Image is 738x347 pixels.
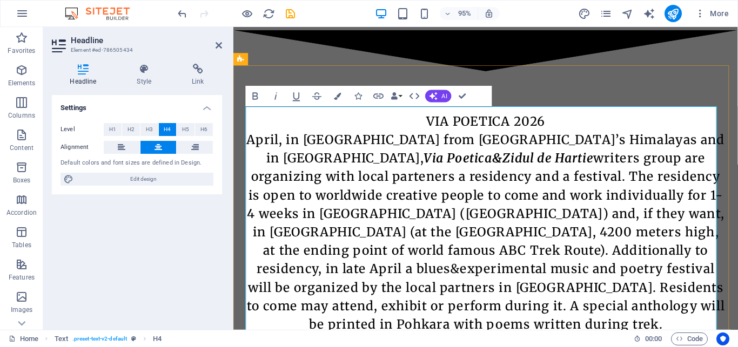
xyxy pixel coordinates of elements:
[119,64,174,86] h4: Style
[61,141,104,154] label: Alignment
[284,7,297,20] button: save
[284,8,297,20] i: Save (Ctrl+S)
[369,86,388,106] button: Link
[578,8,591,20] i: Design (Ctrl+Alt+Y)
[131,336,136,342] i: This element is a customizable preset
[61,173,213,186] button: Edit design
[263,8,275,20] i: Reload page
[621,8,634,20] i: Navigator
[174,64,222,86] h4: Link
[52,95,222,114] h4: Settings
[62,7,143,20] img: Editor Logo
[8,79,36,87] p: Elements
[6,208,37,217] p: Accordion
[55,332,68,345] span: Click to select. Double-click to edit
[456,7,473,20] h6: 95%
[600,8,612,20] i: Pages (Ctrl+Alt+S)
[77,173,210,186] span: Edit design
[440,7,478,20] button: 95%
[159,123,177,136] button: H4
[634,332,662,345] h6: Session time
[653,335,654,343] span: :
[390,86,404,106] button: Data Bindings
[176,8,189,20] i: Undo: Edit headline (Ctrl+Z)
[8,111,35,120] p: Columns
[153,332,162,345] span: Click to select. Double-click to edit
[10,144,33,152] p: Content
[128,123,135,136] span: H2
[176,7,189,20] button: undo
[690,5,733,22] button: More
[716,332,729,345] button: Usercentrics
[262,7,275,20] button: reload
[671,332,708,345] button: Code
[164,123,171,136] span: H4
[643,8,655,20] i: AI Writer
[425,90,451,103] button: AI
[61,159,213,168] div: Default colors and font sizes are defined in Design.
[676,332,703,345] span: Code
[405,86,424,106] button: HTML
[61,123,104,136] label: Level
[578,7,591,20] button: design
[266,86,286,106] button: Italic (Ctrl+I)
[71,36,222,45] h2: Headline
[287,86,306,106] button: Underline (Ctrl+U)
[200,123,207,136] span: H6
[52,64,119,86] h4: Headline
[72,332,127,345] span: . preset-text-v2-default
[9,273,35,282] p: Features
[9,332,38,345] a: Click to cancel selection. Double-click to open Pages
[177,123,194,136] button: H5
[182,123,189,136] span: H5
[146,123,153,136] span: H3
[307,86,327,106] button: Strikethrough
[8,46,35,55] p: Favorites
[13,176,31,185] p: Boxes
[484,9,494,18] i: On resize automatically adjust zoom level to fit chosen device.
[645,332,662,345] span: 00 00
[122,123,140,136] button: H2
[348,86,368,106] button: Icons
[55,332,162,345] nav: breadcrumb
[328,86,347,106] button: Colors
[665,5,682,22] button: publish
[442,93,447,99] span: AI
[453,86,472,106] button: Confirm (Ctrl+⏎)
[667,8,679,20] i: Publish
[643,7,656,20] button: text_generator
[195,123,213,136] button: H6
[71,45,200,55] h3: Element #ed-786505434
[104,123,122,136] button: H1
[695,8,729,19] span: More
[11,305,33,314] p: Images
[621,7,634,20] button: navigator
[246,86,265,106] button: Bold (Ctrl+B)
[109,123,116,136] span: H1
[200,130,379,147] strong: Via Poetica&Zidul de Hartie
[140,123,158,136] button: H3
[12,241,31,249] p: Tables
[600,7,613,20] button: pages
